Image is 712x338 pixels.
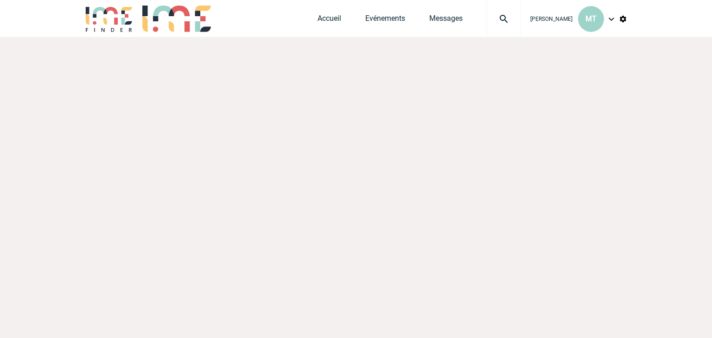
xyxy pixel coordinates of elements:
[318,14,341,27] a: Accueil
[429,14,463,27] a: Messages
[365,14,405,27] a: Evénements
[530,16,572,22] span: [PERSON_NAME]
[585,14,597,23] span: MT
[85,6,133,32] img: IME-Finder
